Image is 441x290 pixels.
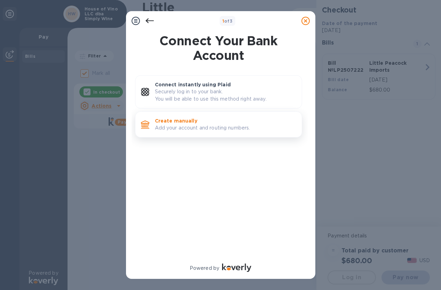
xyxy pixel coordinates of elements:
p: Add your account and routing numbers. [155,124,296,132]
p: Securely log in to your bank. You will be able to use this method right away. [155,88,296,103]
span: 1 [222,18,224,24]
b: of 3 [222,18,233,24]
p: Create manually [155,117,296,124]
p: Connect instantly using Plaid [155,81,296,88]
h1: Connect Your Bank Account [132,33,305,63]
img: Logo [222,264,251,272]
p: Powered by [190,265,219,272]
